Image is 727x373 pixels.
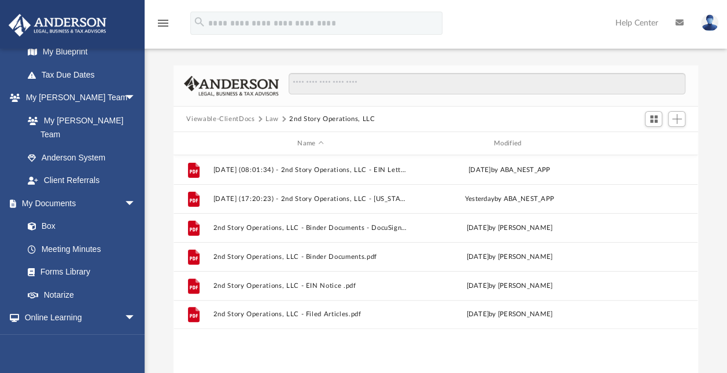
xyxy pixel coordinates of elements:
[156,22,170,30] a: menu
[213,282,408,290] button: 2nd Story Operations, LLC - EIN Notice .pdf
[124,306,147,330] span: arrow_drop_down
[193,16,206,28] i: search
[412,281,607,291] div: [DATE] by [PERSON_NAME]
[645,111,662,127] button: Switch to Grid View
[289,114,375,125] button: 2nd Story Operations, LLC
[16,146,147,169] a: Anderson System
[179,138,208,149] div: id
[16,41,147,64] a: My Blueprint
[16,237,147,261] a: Meeting Minutes
[289,73,685,95] input: Search files and folders
[16,63,153,86] a: Tax Due Dates
[186,114,254,125] button: Viewable-ClientDocs
[5,14,110,36] img: Anderson Advisors Platinum Portal
[16,109,142,146] a: My [PERSON_NAME] Team
[156,16,170,30] i: menu
[412,138,607,149] div: Modified
[213,310,408,318] button: 2nd Story Operations, LLC - Filed Articles.pdf
[8,86,147,109] a: My [PERSON_NAME] Teamarrow_drop_down
[213,166,408,174] button: [DATE] (08:01:34) - 2nd Story Operations, LLC - EIN Letter from IRS.pdf
[412,194,607,204] div: by ABA_NEST_APP
[16,261,142,284] a: Forms Library
[16,329,147,352] a: Courses
[124,86,147,110] span: arrow_drop_down
[16,169,147,192] a: Client Referrals
[8,192,147,215] a: My Documentsarrow_drop_down
[412,309,607,320] div: [DATE] by [PERSON_NAME]
[16,283,147,306] a: Notarize
[16,215,142,238] a: Box
[265,114,279,125] button: Law
[465,196,494,202] span: yesterday
[213,253,408,261] button: 2nd Story Operations, LLC - Binder Documents.pdf
[213,224,408,232] button: 2nd Story Operations, LLC - Binder Documents - DocuSigned.pdf
[124,192,147,215] span: arrow_drop_down
[8,306,147,330] a: Online Learningarrow_drop_down
[412,223,607,233] div: [DATE] by [PERSON_NAME]
[668,111,685,127] button: Add
[213,138,407,149] div: Name
[213,195,408,203] button: [DATE] (17:20:23) - 2nd Story Operations, LLC - [US_STATE] Franchise from [US_STATE] Comptroller.pdf
[412,252,607,262] div: [DATE] by [PERSON_NAME]
[412,165,607,175] div: [DATE] by ABA_NEST_APP
[701,14,718,31] img: User Pic
[612,138,693,149] div: id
